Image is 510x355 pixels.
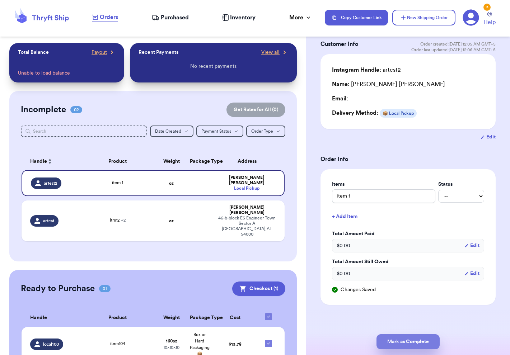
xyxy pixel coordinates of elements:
[150,126,193,137] button: Date Created
[392,10,455,25] button: New Shipping Order
[332,258,484,265] label: Total Amount Still Owed
[139,49,178,56] p: Recent Payments
[18,70,116,77] div: Unable to load balance
[464,270,479,277] button: Edit
[481,133,496,141] button: Edit
[44,180,57,186] span: artest2
[341,286,376,293] span: Changes Saved
[218,205,276,216] div: [PERSON_NAME] [PERSON_NAME]
[251,129,273,133] span: Order Type
[332,81,350,87] span: Name:
[214,153,285,170] th: Address
[157,153,186,170] th: Weight
[78,309,157,327] th: Product
[190,63,237,70] p: No recent payments
[325,10,388,25] button: Copy Customer Link
[463,9,479,26] a: 3
[201,129,231,133] span: Payment Status
[21,283,95,294] h2: Ready to Purchase
[289,13,312,22] div: More
[155,129,181,133] span: Date Created
[261,49,288,56] a: View all
[99,285,111,292] span: 01
[163,345,179,350] span: 10 x 10 x 10
[332,80,445,89] div: [PERSON_NAME] [PERSON_NAME]
[186,309,214,327] th: Package Type
[214,309,256,327] th: Cost
[92,49,107,56] span: Payout
[320,40,358,48] h3: Customer Info
[332,66,401,74] div: artest2
[218,216,276,237] div: 46-b-block E5 Engineer Town Sector A [GEOGRAPHIC_DATA] , AL 54000
[337,242,350,249] span: $ 0.00
[47,157,53,166] button: Sort ascending
[218,175,275,186] div: [PERSON_NAME] [PERSON_NAME]
[438,181,484,188] label: Status
[229,342,242,346] span: $ 13.78
[30,314,47,322] span: Handle
[464,242,479,249] button: Edit
[230,13,256,22] span: Inventory
[186,153,214,170] th: Package Type
[376,334,440,349] button: Mark as Complete
[196,126,243,137] button: Payment Status
[169,181,174,185] strong: oz
[152,13,189,22] a: Purchased
[380,109,417,118] span: 📦 Local Pickup
[169,219,174,223] strong: oz
[246,126,285,137] button: Order Type
[329,209,487,224] button: + Add Item
[30,158,47,165] span: Handle
[483,12,496,27] a: Help
[70,106,82,113] span: 02
[78,153,157,170] th: Product
[483,4,491,11] div: 3
[112,180,123,185] span: item 1
[110,218,126,222] span: Itrm2
[332,67,381,73] span: Instagram Handle:
[218,186,275,191] div: Local Pickup
[92,49,116,56] a: Payout
[420,41,496,47] span: Order created: [DATE] 12:05 AM GMT+5
[92,13,118,22] a: Orders
[226,103,285,117] button: Get Rates for All (0)
[337,270,350,277] span: $ 0.00
[157,309,186,327] th: Weight
[411,47,496,53] span: Order last updated: [DATE] 12:06 AM GMT+5
[232,281,285,296] button: Checkout (1)
[18,49,49,56] p: Total Balance
[222,13,256,22] a: Inventory
[320,155,496,164] h3: Order Info
[332,230,484,237] label: Total Amount Paid
[121,218,126,222] span: + 2
[110,341,125,346] span: item104
[483,18,496,27] span: Help
[100,13,118,22] span: Orders
[43,341,59,347] span: local100
[332,96,348,101] span: Email:
[261,49,280,56] span: View all
[161,13,189,22] span: Purchased
[166,339,177,343] strong: 160 oz
[332,181,435,188] label: Items
[43,218,54,224] span: artest
[21,126,147,137] input: Search
[21,104,66,115] h2: Incomplete
[332,110,378,116] span: Delivery Method:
